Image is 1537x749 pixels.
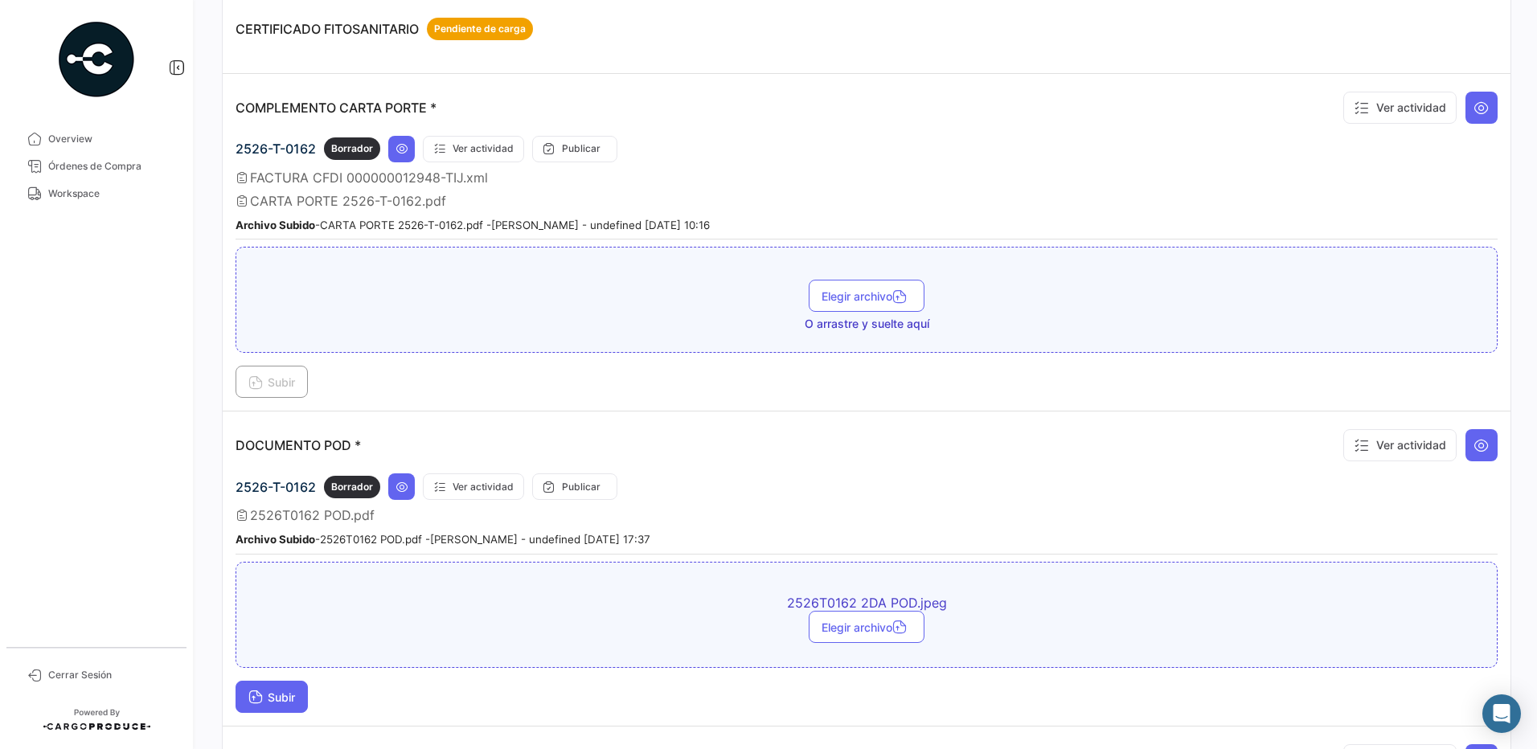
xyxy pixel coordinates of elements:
[13,153,180,180] a: Órdenes de Compra
[48,668,174,682] span: Cerrar Sesión
[236,219,710,231] small: - CARTA PORTE 2526-T-0162.pdf - [PERSON_NAME] - undefined [DATE] 10:16
[236,141,316,157] span: 2526-T-0162
[48,159,174,174] span: Órdenes de Compra
[236,533,650,546] small: - 2526T0162 POD.pdf - [PERSON_NAME] - undefined [DATE] 17:37
[250,193,446,209] span: CARTA PORTE 2526-T-0162.pdf
[56,19,137,100] img: powered-by.png
[236,533,315,546] b: Archivo Subido
[13,125,180,153] a: Overview
[331,480,373,494] span: Borrador
[48,132,174,146] span: Overview
[532,136,617,162] button: Publicar
[423,136,524,162] button: Ver actividad
[236,18,533,40] p: CERTIFICADO FITOSANITARIO
[236,681,308,713] button: Subir
[822,620,912,634] span: Elegir archivo
[1482,694,1521,733] div: Abrir Intercom Messenger
[48,186,174,201] span: Workspace
[250,170,488,186] span: FACTURA CFDI 000000012948-TIJ.xml
[248,375,295,389] span: Subir
[1343,92,1457,124] button: Ver actividad
[250,507,375,523] span: 2526T0162 POD.pdf
[236,366,308,398] button: Subir
[585,595,1148,611] span: 2526T0162 2DA POD.jpeg
[423,473,524,500] button: Ver actividad
[822,289,912,303] span: Elegir archivo
[434,22,526,36] span: Pendiente de carga
[13,180,180,207] a: Workspace
[248,690,295,704] span: Subir
[236,219,315,231] b: Archivo Subido
[236,437,361,453] p: DOCUMENTO POD *
[805,316,929,332] span: O arrastre y suelte aquí
[532,473,617,500] button: Publicar
[331,141,373,156] span: Borrador
[236,100,437,116] p: COMPLEMENTO CARTA PORTE *
[236,479,316,495] span: 2526-T-0162
[809,611,924,643] button: Elegir archivo
[1343,429,1457,461] button: Ver actividad
[809,280,924,312] button: Elegir archivo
